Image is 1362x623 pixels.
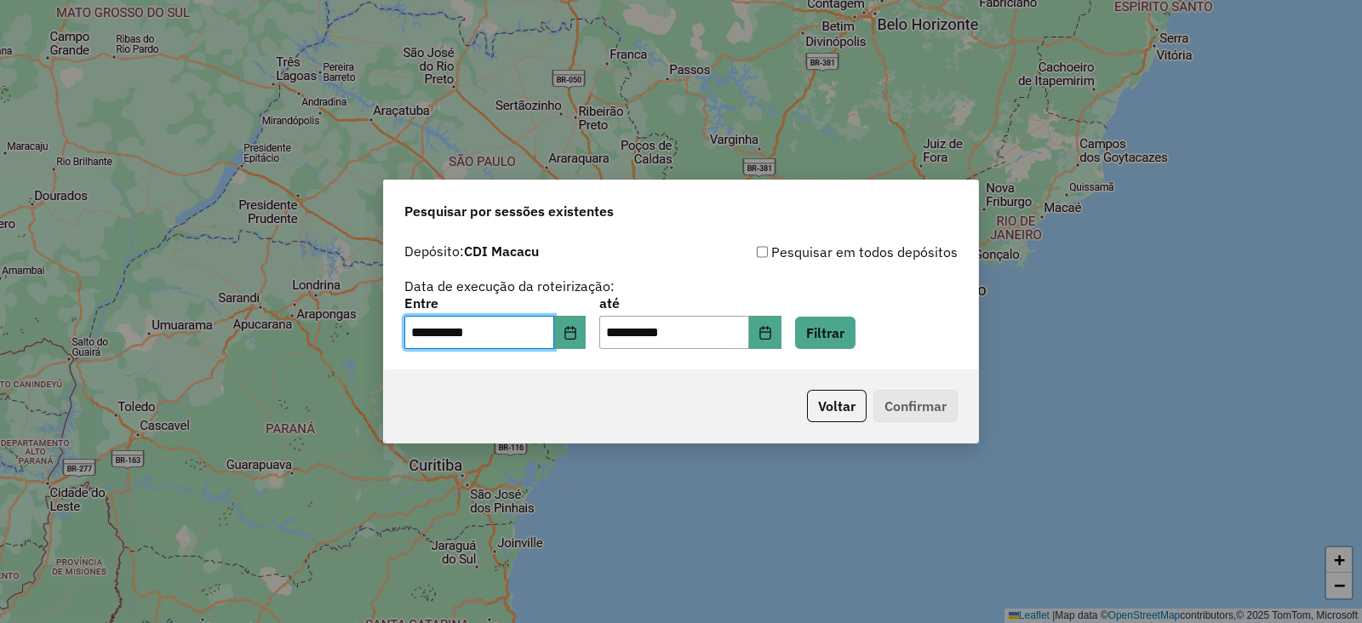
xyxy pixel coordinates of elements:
label: até [599,293,781,313]
button: Filtrar [795,317,856,349]
label: Entre [404,293,586,313]
button: Voltar [807,390,867,422]
label: Data de execução da roteirização: [404,276,615,296]
button: Choose Date [554,316,587,350]
span: Pesquisar por sessões existentes [404,201,614,221]
button: Choose Date [749,316,781,350]
label: Depósito: [404,241,539,261]
div: Pesquisar em todos depósitos [681,242,958,262]
strong: CDI Macacu [464,243,539,260]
